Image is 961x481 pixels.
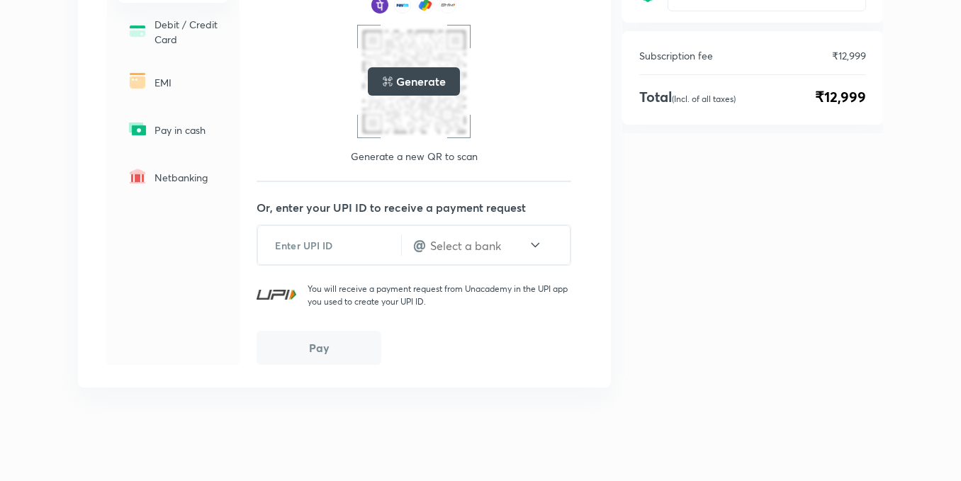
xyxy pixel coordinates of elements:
p: Pay in cash [154,123,220,137]
p: You will receive a payment request from Unacademy in the UPI app you used to create your UPI ID. [308,283,571,308]
button: Pay [257,331,381,365]
img: - [126,20,149,43]
p: ₹12,999 [832,48,866,63]
input: Select a bank [429,237,528,254]
img: - [126,165,149,188]
p: Subscription fee [639,48,713,63]
img: UPI [257,290,296,300]
img: - [126,118,149,140]
h4: @ [413,234,426,256]
input: Enter UPI ID [258,228,401,263]
img: loading.. [382,76,393,87]
p: Debit / Credit Card [154,17,220,47]
p: Generate a new QR to scan [351,149,478,164]
span: ₹12,999 [815,86,866,108]
p: (Incl. of all taxes) [672,94,736,104]
img: - [126,69,149,92]
h4: Total [639,86,736,108]
p: Or, enter your UPI ID to receive a payment request [257,199,588,216]
p: EMI [154,75,220,90]
h5: Generate [396,73,445,90]
p: Netbanking [154,170,220,185]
